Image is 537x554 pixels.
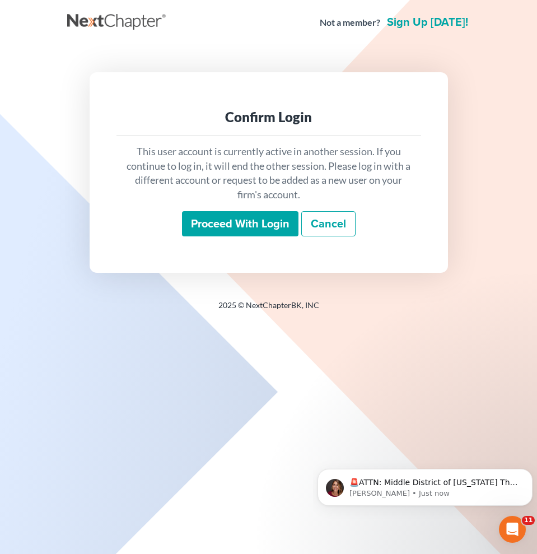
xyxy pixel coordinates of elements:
[125,108,412,126] div: Confirm Login
[499,516,526,543] iframe: Intercom live chat
[385,17,470,28] a: Sign up [DATE]!
[313,445,537,524] iframe: Intercom notifications message
[125,145,412,202] p: This user account is currently active in another session. If you continue to log in, it will end ...
[182,211,298,237] input: Proceed with login
[67,300,470,320] div: 2025 © NextChapterBK, INC
[301,211,356,237] a: Cancel
[320,16,380,29] strong: Not a member?
[522,516,535,525] span: 11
